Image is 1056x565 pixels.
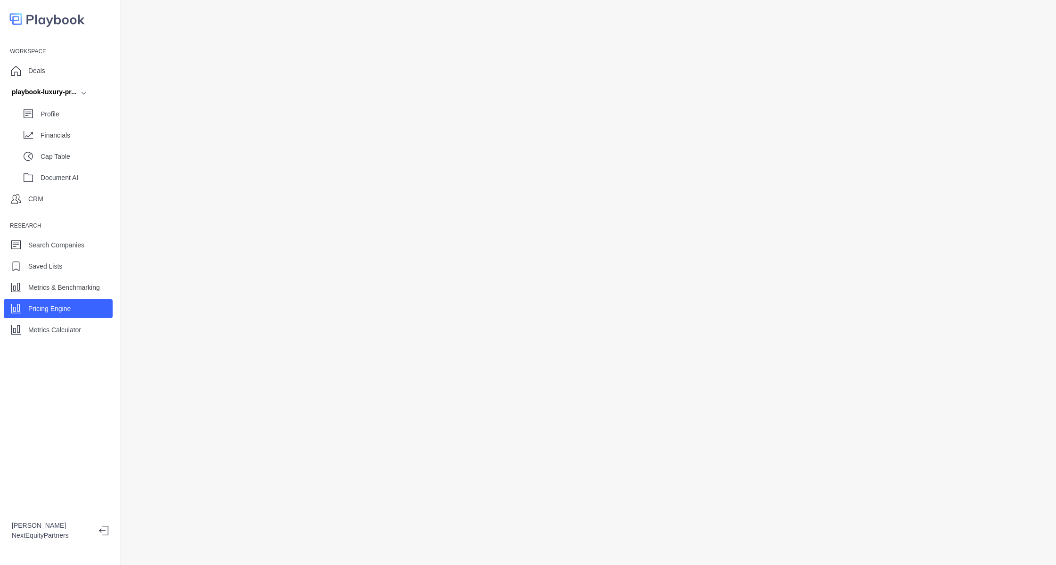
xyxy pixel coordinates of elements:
[28,194,43,204] p: CRM
[28,304,71,314] p: Pricing Engine
[9,9,85,29] img: logo-colored
[41,131,113,140] p: Financials
[28,240,84,250] p: Search Companies
[28,325,81,335] p: Metrics Calculator
[41,109,113,119] p: Profile
[12,531,91,540] p: NextEquityPartners
[136,9,1041,556] iframe: Pricing Engine
[12,87,77,97] div: playbook-luxury-pr...
[28,262,62,271] p: Saved Lists
[41,173,113,183] p: Document AI
[12,521,91,531] p: [PERSON_NAME]
[41,152,113,162] p: Cap Table
[28,283,100,293] p: Metrics & Benchmarking
[28,66,45,76] p: Deals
